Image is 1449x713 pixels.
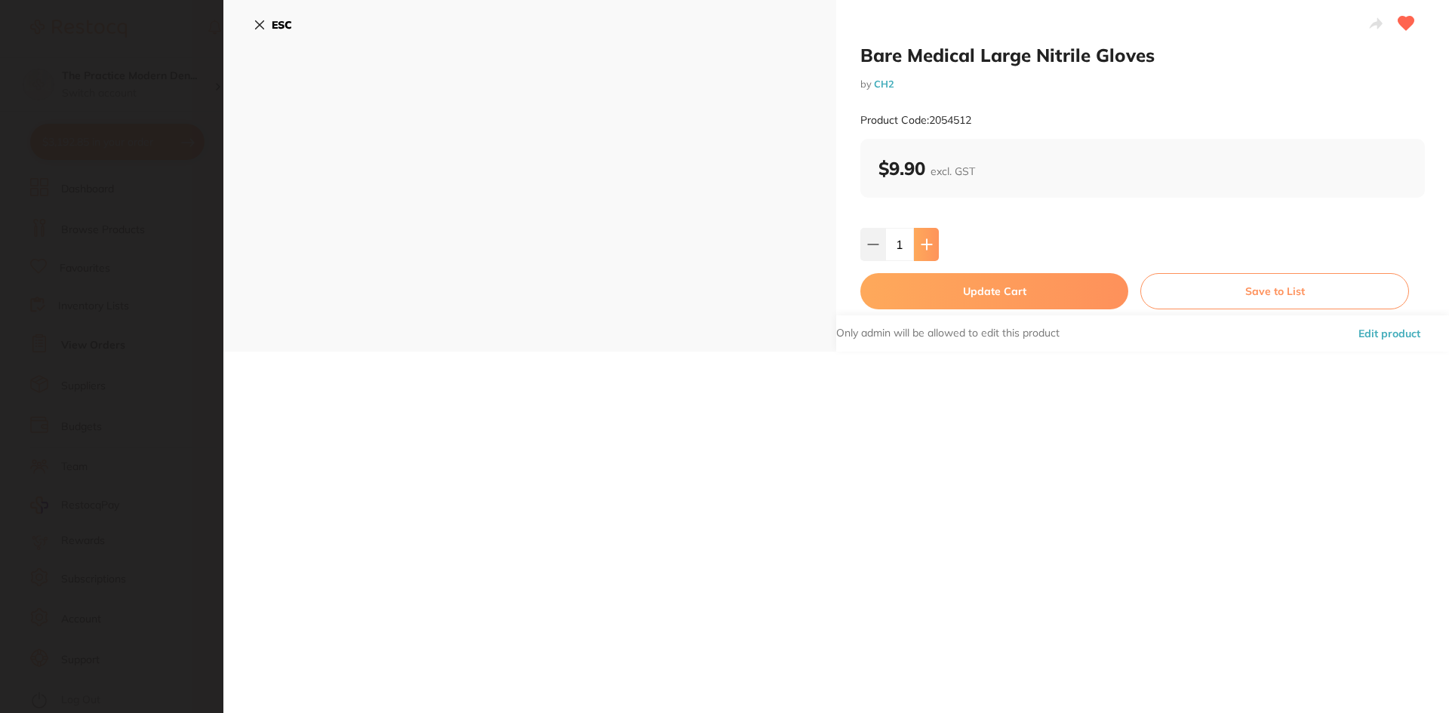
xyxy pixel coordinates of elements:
[878,157,975,180] b: $9.90
[860,78,1425,90] small: by
[254,12,292,38] button: ESC
[272,18,292,32] b: ESC
[931,164,975,178] span: excl. GST
[836,326,1060,341] p: Only admin will be allowed to edit this product
[1354,315,1425,352] button: Edit product
[860,44,1425,66] h2: Bare Medical Large Nitrile Gloves
[860,114,971,127] small: Product Code: 2054512
[860,273,1128,309] button: Update Cart
[874,78,894,90] a: CH2
[1140,273,1409,309] button: Save to List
